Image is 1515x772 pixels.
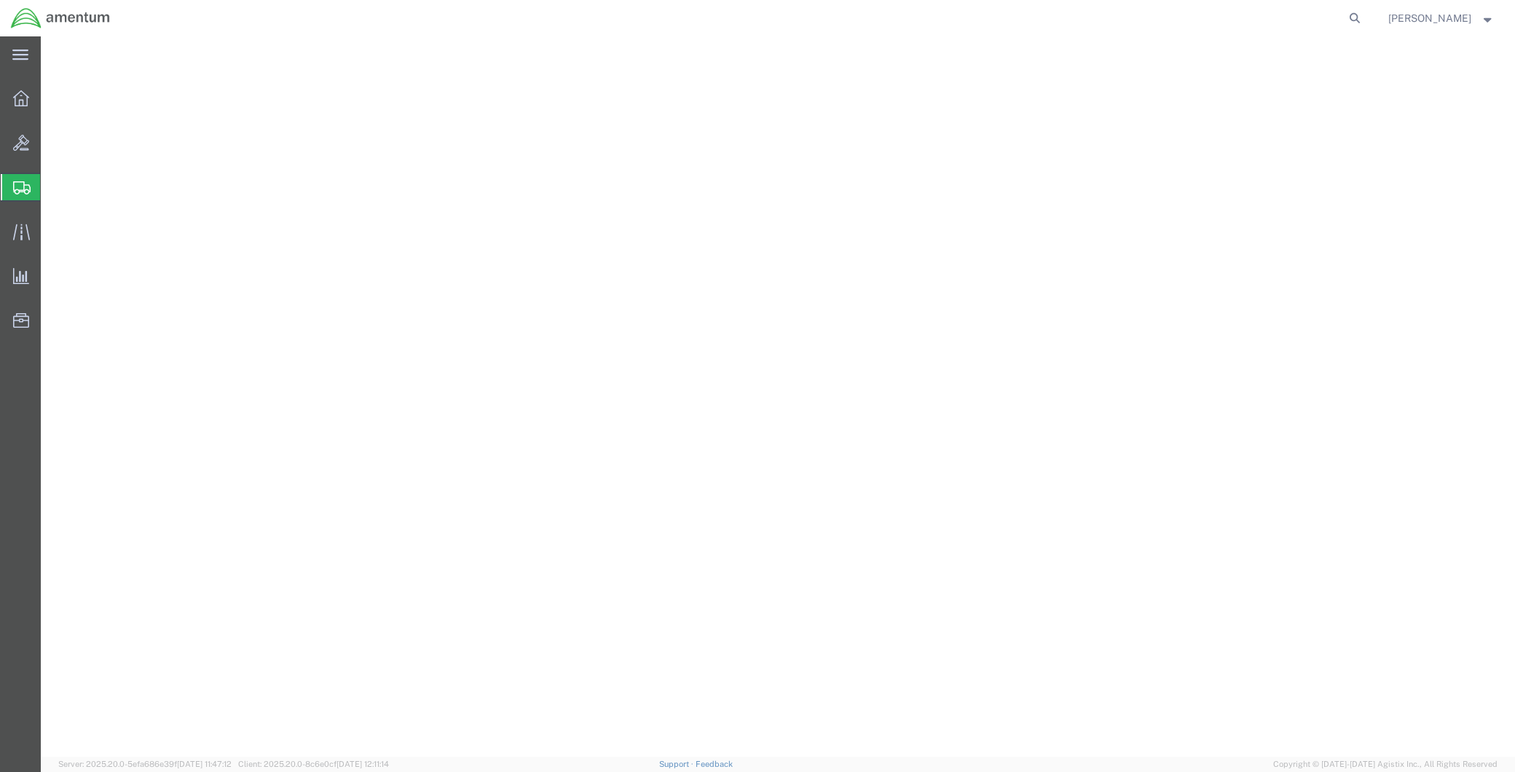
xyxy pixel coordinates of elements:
img: logo [10,7,111,29]
a: Support [659,760,696,768]
span: Rigoberto Magallan [1388,10,1471,26]
a: Feedback [696,760,733,768]
span: Client: 2025.20.0-8c6e0cf [238,760,389,768]
span: Server: 2025.20.0-5efa686e39f [58,760,232,768]
span: Copyright © [DATE]-[DATE] Agistix Inc., All Rights Reserved [1273,758,1498,771]
iframe: FS Legacy Container [41,36,1515,757]
span: [DATE] 12:11:14 [337,760,389,768]
span: [DATE] 11:47:12 [177,760,232,768]
button: [PERSON_NAME] [1388,9,1495,27]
